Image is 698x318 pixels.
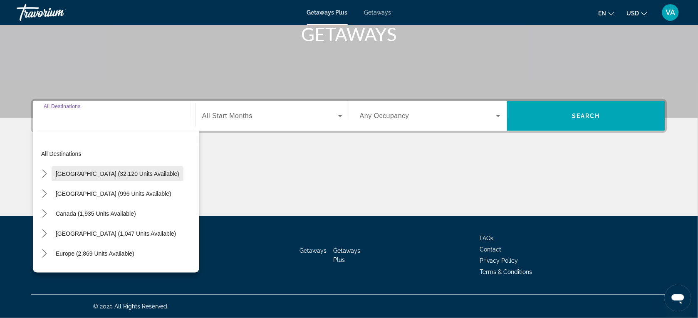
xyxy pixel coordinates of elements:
button: Toggle Canada (1,935 units available) submenu [37,207,52,221]
button: Select destination: Canada (1,935 units available) [52,206,140,221]
span: en [599,10,606,17]
button: Toggle Mexico (996 units available) submenu [37,187,52,201]
iframe: Button to launch messaging window [665,285,691,311]
a: Getaways Plus [334,247,361,263]
button: Toggle Australia (196 units available) submenu [37,266,52,281]
button: Toggle Europe (2,869 units available) submenu [37,247,52,261]
a: Privacy Policy [480,257,518,264]
span: VA [666,8,676,17]
div: Search widget [33,101,665,131]
a: Travorium [17,2,100,23]
a: Contact [480,246,502,253]
span: [GEOGRAPHIC_DATA] (1,047 units available) [56,230,176,237]
button: Search [507,101,665,131]
a: Getaways [364,9,391,16]
span: Search [572,113,600,119]
span: Any Occupancy [360,112,409,119]
button: Toggle United States (32,120 units available) submenu [37,167,52,181]
input: Select destination [44,111,184,121]
button: Change currency [627,7,647,19]
button: Select destination: All destinations [37,146,199,161]
span: [GEOGRAPHIC_DATA] (32,120 units available) [56,170,179,177]
span: All destinations [41,150,82,157]
span: © 2025 All Rights Reserved. [93,303,168,310]
button: Toggle Caribbean & Atlantic Islands (1,047 units available) submenu [37,227,52,241]
a: Terms & Conditions [480,269,532,275]
span: All Destinations [44,104,81,109]
span: [GEOGRAPHIC_DATA] (996 units available) [56,190,171,197]
a: FAQs [480,235,494,242]
button: Select destination: Australia (196 units available) [52,266,138,281]
span: All Start Months [202,112,252,119]
button: Select destination: Mexico (996 units available) [52,186,176,201]
span: Europe (2,869 units available) [56,250,134,257]
button: Change language [599,7,614,19]
button: Select destination: United States (32,120 units available) [52,166,183,181]
button: Select destination: Caribbean & Atlantic Islands (1,047 units available) [52,226,180,241]
span: USD [627,10,639,17]
a: Getaways [300,247,327,254]
span: Canada (1,935 units available) [56,210,136,217]
div: Destination options [33,127,199,273]
button: User Menu [660,4,681,21]
a: Getaways Plus [307,9,348,16]
button: Select destination: Europe (2,869 units available) [52,246,139,261]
